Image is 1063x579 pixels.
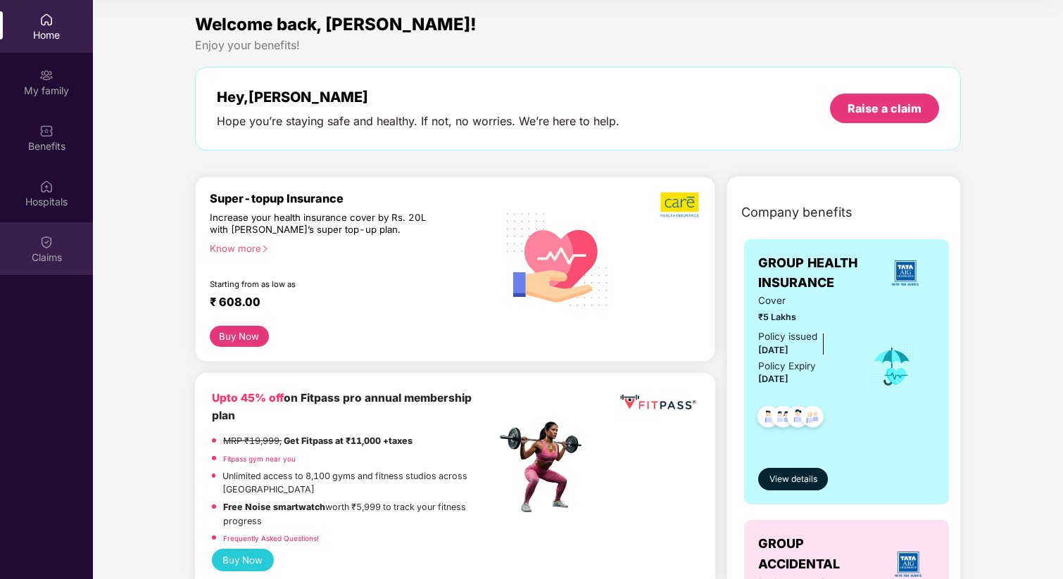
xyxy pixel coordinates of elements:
b: Upto 45% off [212,391,284,405]
span: [DATE] [758,374,788,384]
img: svg+xml;base64,PHN2ZyB4bWxucz0iaHR0cDovL3d3dy53My5vcmcvMjAwMC9zdmciIHhtbG5zOnhsaW5rPSJodHRwOi8vd3... [496,196,619,321]
img: fpp.png [496,418,594,516]
button: Buy Now [210,326,269,347]
img: svg+xml;base64,PHN2ZyB3aWR0aD0iMjAiIGhlaWdodD0iMjAiIHZpZXdCb3g9IjAgMCAyMCAyMCIgZmlsbD0ibm9uZSIgeG... [39,68,54,82]
span: Company benefits [741,203,853,222]
div: Raise a claim [848,101,922,116]
img: icon [869,343,915,390]
div: Increase your health insurance cover by Rs. 20L with [PERSON_NAME]’s super top-up plan. [210,212,435,236]
div: Policy issued [758,329,817,344]
img: svg+xml;base64,PHN2ZyB4bWxucz0iaHR0cDovL3d3dy53My5vcmcvMjAwMC9zdmciIHdpZHRoPSI0OC45NDMiIGhlaWdodD... [751,402,786,436]
strong: Free Noise smartwatch [223,502,325,512]
img: svg+xml;base64,PHN2ZyBpZD0iQmVuZWZpdHMiIHhtbG5zPSJodHRwOi8vd3d3LnczLm9yZy8yMDAwL3N2ZyIgd2lkdGg9Ij... [39,124,54,138]
div: Super-topup Insurance [210,191,496,205]
a: Fitpass gym near you [223,454,296,463]
span: [DATE] [758,345,788,355]
img: svg+xml;base64,PHN2ZyBpZD0iQ2xhaW0iIHhtbG5zPSJodHRwOi8vd3d3LnczLm9yZy8yMDAwL3N2ZyIgd2lkdGg9IjIwIi... [39,235,54,249]
div: Know more [210,243,488,253]
span: Welcome back, [PERSON_NAME]! [195,14,477,34]
div: Hope you’re staying safe and healthy. If not, no worries. We’re here to help. [217,114,619,129]
del: MRP ₹19,999, [223,435,282,446]
img: svg+xml;base64,PHN2ZyB4bWxucz0iaHR0cDovL3d3dy53My5vcmcvMjAwMC9zdmciIHdpZHRoPSI0OC45MTUiIGhlaWdodD... [766,402,800,436]
div: Starting from as low as [210,279,436,289]
div: ₹ 608.00 [210,295,482,312]
div: Hey, [PERSON_NAME] [217,89,619,106]
p: worth ₹5,999 to track your fitness progress [223,500,496,528]
img: insurerLogo [886,254,924,292]
img: svg+xml;base64,PHN2ZyBpZD0iSG9tZSIgeG1sbnM9Imh0dHA6Ly93d3cudzMub3JnLzIwMDAvc3ZnIiB3aWR0aD0iMjAiIG... [39,13,54,27]
img: fppp.png [617,390,698,415]
b: on Fitpass pro annual membership plan [212,391,472,421]
button: View details [758,468,828,490]
span: Cover [758,293,850,308]
strong: Get Fitpass at ₹11,000 +taxes [284,435,413,446]
span: View details [769,473,817,486]
img: svg+xml;base64,PHN2ZyBpZD0iSG9zcGl0YWxzIiB4bWxucz0iaHR0cDovL3d3dy53My5vcmcvMjAwMC9zdmciIHdpZHRoPS... [39,179,54,193]
img: b5dec4f62d2307b9de63beb79f102df3.png [660,191,700,218]
button: Buy Now [212,549,274,571]
img: svg+xml;base64,PHN2ZyB4bWxucz0iaHR0cDovL3d3dy53My5vcmcvMjAwMC9zdmciIHdpZHRoPSI0OC45NDMiIGhlaWdodD... [781,402,815,436]
span: GROUP HEALTH INSURANCE [758,253,876,293]
span: right [261,245,269,253]
img: svg+xml;base64,PHN2ZyB4bWxucz0iaHR0cDovL3d3dy53My5vcmcvMjAwMC9zdmciIHdpZHRoPSI0OC45NDMiIGhlaWdodD... [795,402,830,436]
span: ₹5 Lakhs [758,310,850,324]
p: Unlimited access to 8,100 gyms and fitness studios across [GEOGRAPHIC_DATA] [222,469,496,497]
div: Policy Expiry [758,359,816,374]
a: Frequently Asked Questions! [223,534,319,542]
div: Enjoy your benefits! [195,38,961,53]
